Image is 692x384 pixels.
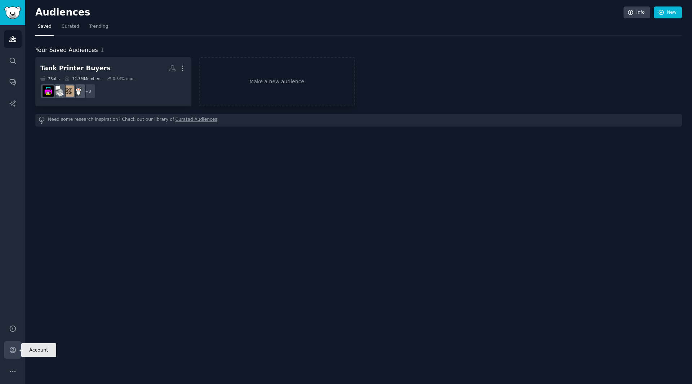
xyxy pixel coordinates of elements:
span: Your Saved Audiences [35,46,98,55]
a: Make a new audience [199,57,355,106]
a: New [654,6,682,19]
img: printers [43,85,54,97]
span: Saved [38,23,52,30]
img: Epson [53,85,64,97]
div: 0.54 % /mo [113,76,133,81]
img: BuyItForLife [73,85,84,97]
div: 12.3M Members [65,76,101,81]
div: + 3 [81,84,96,99]
span: Curated [62,23,79,30]
a: Tank Printer Buyers7Subs12.3MMembers0.54% /mo+3BuyItForLifePrintingEpsonprinters [35,57,191,106]
img: GummySearch logo [4,6,21,19]
div: Tank Printer Buyers [40,64,111,73]
span: Trending [89,23,108,30]
a: Trending [87,21,111,36]
h2: Audiences [35,7,624,18]
a: Info [624,6,650,19]
span: 1 [101,47,104,53]
a: Curated Audiences [176,116,217,124]
div: Need some research inspiration? Check out our library of [35,114,682,127]
a: Curated [59,21,82,36]
a: Saved [35,21,54,36]
div: 7 Sub s [40,76,59,81]
img: Printing [63,85,74,97]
